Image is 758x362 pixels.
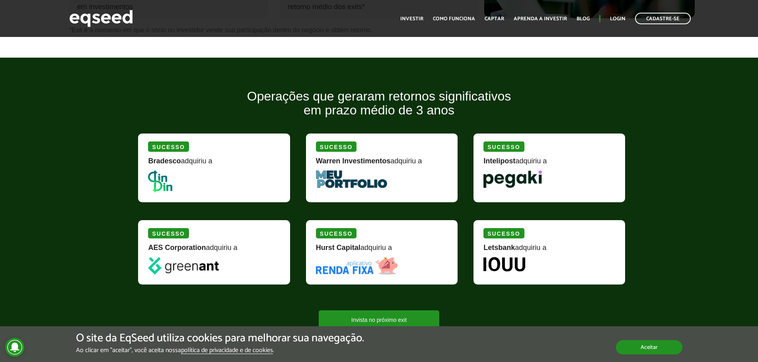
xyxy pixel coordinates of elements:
img: EqSeed [69,8,133,29]
img: DinDin [148,170,172,192]
strong: AES Corporation [148,244,206,252]
div: adquiriu a [483,244,615,257]
div: adquiriu a [316,244,448,257]
button: Aceitar [616,340,682,354]
div: adquiriu a [148,244,280,257]
strong: Hurst Capital [316,244,360,252]
a: Blog [577,16,590,21]
div: Sucesso [148,141,189,152]
img: Iouu [483,257,525,271]
strong: Warren Investimentos [316,157,390,165]
a: Login [610,16,625,21]
div: adquiriu a [148,157,280,170]
a: Captar [485,16,504,21]
img: Renda Fixa [316,257,398,275]
a: Aprenda a investir [514,16,567,21]
p: Ao clicar em "aceitar", você aceita nossa . [76,347,364,354]
strong: Intelipost [483,157,515,165]
div: adquiriu a [316,157,448,170]
a: Invista no próximo exit [319,310,439,328]
a: política de privacidade e de cookies [181,347,273,354]
h2: Operações que geraram retornos significativos em prazo médio de 3 anos [132,89,625,129]
div: Sucesso [316,141,357,152]
img: greenant [148,257,218,275]
a: Investir [400,16,423,21]
strong: Bradesco [148,157,181,165]
img: Pegaki [483,170,542,188]
div: adquiriu a [483,157,615,170]
a: Cadastre-se [635,13,691,24]
img: MeuPortfolio [316,170,387,188]
div: Sucesso [483,228,524,238]
h5: O site da EqSeed utiliza cookies para melhorar sua navegação. [76,332,364,345]
strong: Letsbank [483,244,515,252]
div: Sucesso [148,228,189,238]
div: Sucesso [316,228,357,238]
a: Como funciona [433,16,475,21]
div: Sucesso [483,141,524,152]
